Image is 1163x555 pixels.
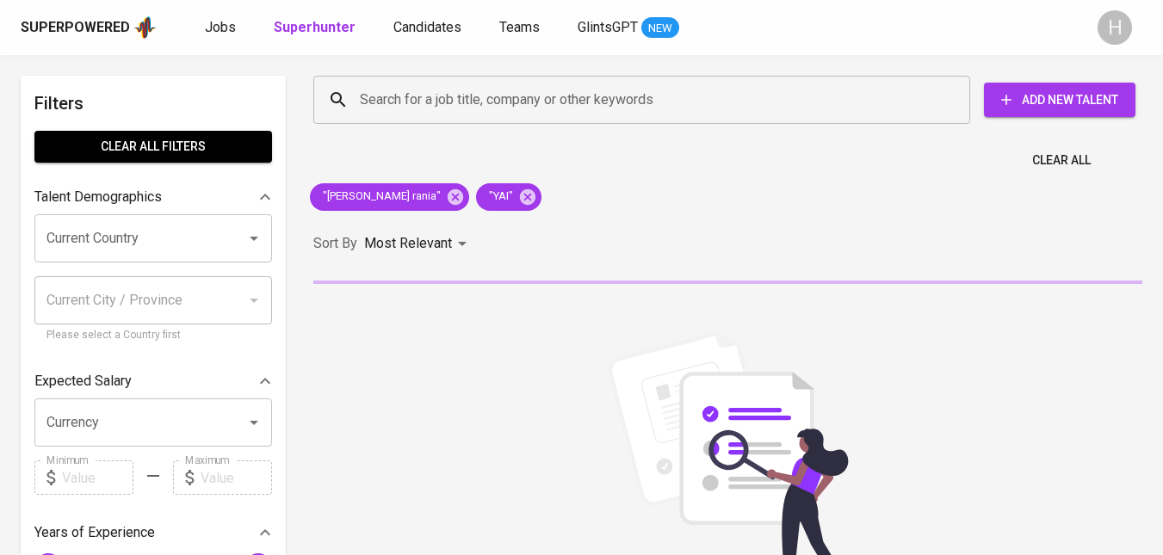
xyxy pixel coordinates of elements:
[34,187,162,207] p: Talent Demographics
[310,183,469,211] div: "[PERSON_NAME] rania"
[48,136,258,157] span: Clear All filters
[201,460,272,495] input: Value
[34,364,272,398] div: Expected Salary
[310,188,451,205] span: "[PERSON_NAME] rania"
[274,17,359,39] a: Superhunter
[205,19,236,35] span: Jobs
[34,89,272,117] h6: Filters
[393,19,461,35] span: Candidates
[21,15,157,40] a: Superpoweredapp logo
[205,17,239,39] a: Jobs
[476,188,523,205] span: "YAI"
[641,20,679,37] span: NEW
[393,17,465,39] a: Candidates
[34,522,155,543] p: Years of Experience
[21,18,130,38] div: Superpowered
[34,180,272,214] div: Talent Demographics
[499,19,540,35] span: Teams
[364,228,473,260] div: Most Relevant
[578,19,638,35] span: GlintsGPT
[242,410,266,435] button: Open
[984,83,1135,117] button: Add New Talent
[578,17,679,39] a: GlintsGPT NEW
[34,371,132,392] p: Expected Salary
[34,131,272,163] button: Clear All filters
[62,460,133,495] input: Value
[1032,150,1091,171] span: Clear All
[1025,145,1098,176] button: Clear All
[313,233,357,254] p: Sort By
[133,15,157,40] img: app logo
[1098,10,1132,45] div: H
[476,183,541,211] div: "YAI"
[46,327,260,344] p: Please select a Country first
[364,233,452,254] p: Most Relevant
[274,19,356,35] b: Superhunter
[242,226,266,250] button: Open
[499,17,543,39] a: Teams
[998,89,1122,111] span: Add New Talent
[34,515,272,550] div: Years of Experience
